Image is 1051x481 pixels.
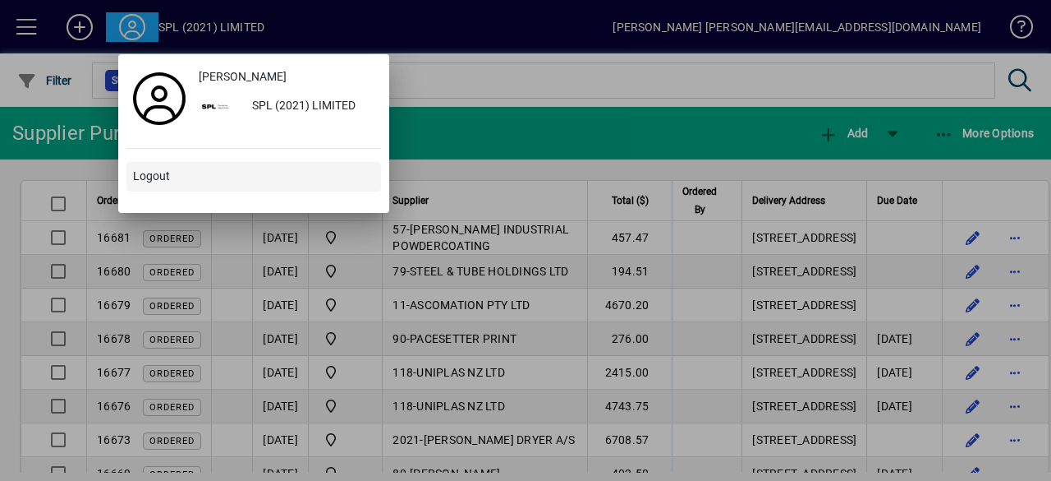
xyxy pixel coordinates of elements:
span: [PERSON_NAME] [199,68,287,86]
div: SPL (2021) LIMITED [239,92,381,122]
a: Profile [126,84,192,113]
span: Logout [133,168,170,185]
button: Logout [126,162,381,192]
button: SPL (2021) LIMITED [192,92,381,122]
a: [PERSON_NAME] [192,62,381,92]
